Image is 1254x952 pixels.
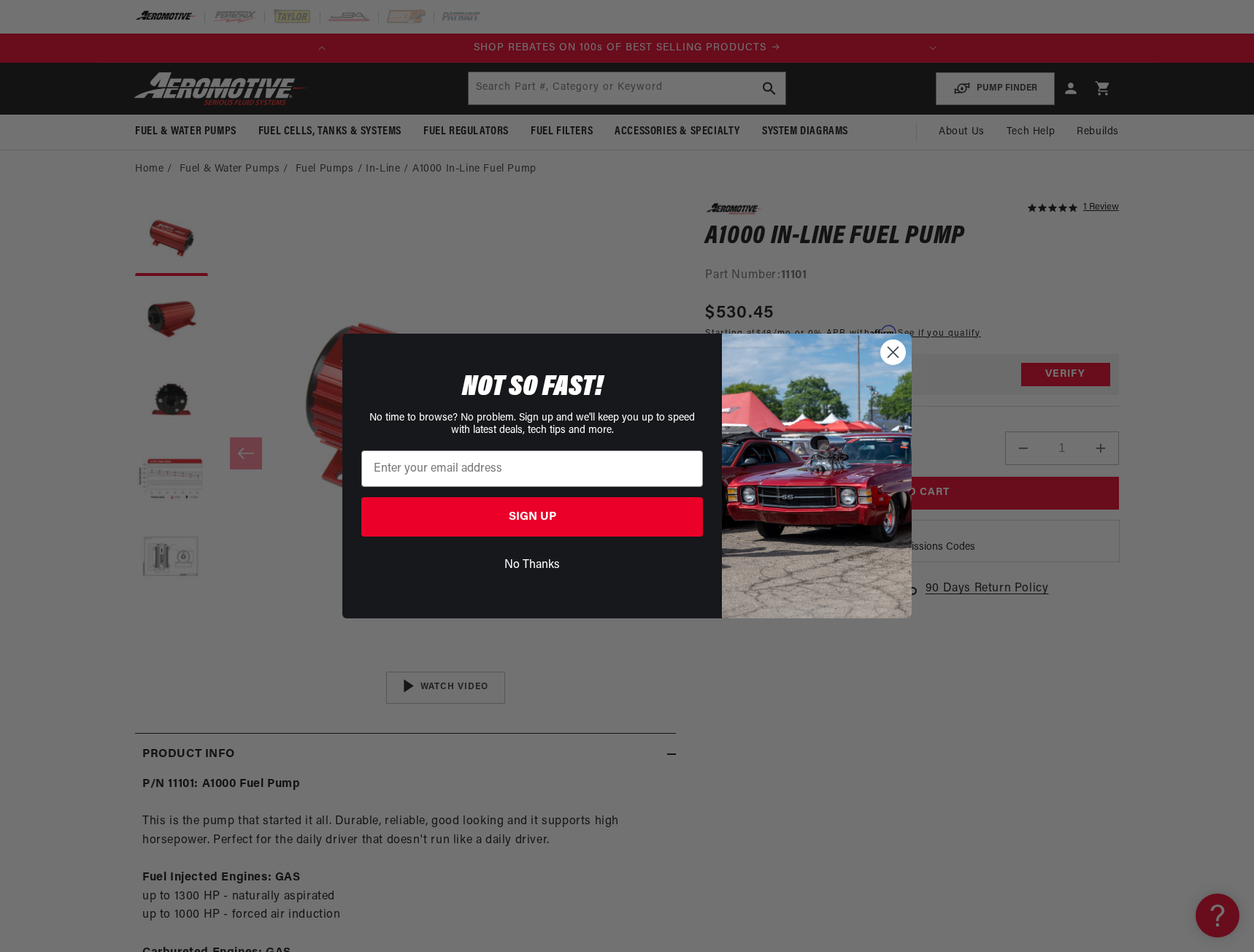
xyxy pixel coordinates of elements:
[361,551,703,579] button: No Thanks
[369,412,695,436] span: No time to browse? No problem. Sign up and we'll keep you up to speed with latest deals, tech tip...
[722,334,912,618] img: 85cdd541-2605-488b-b08c-a5ee7b438a35.jpeg
[880,339,906,365] button: Close dialog
[462,373,603,402] span: NOT SO FAST!
[361,450,703,487] input: Enter your email address
[361,497,703,537] button: SIGN UP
